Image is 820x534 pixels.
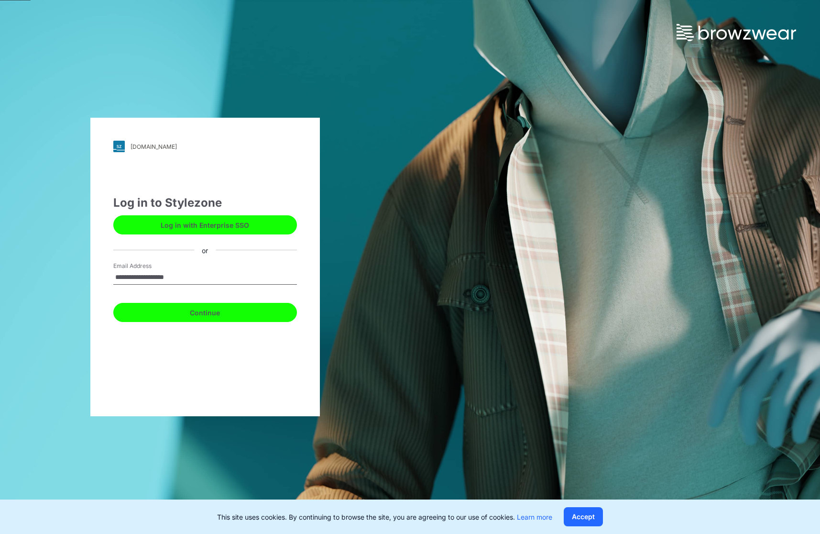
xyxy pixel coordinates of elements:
div: [DOMAIN_NAME] [131,143,177,150]
button: Continue [113,303,297,322]
button: Accept [564,507,603,526]
a: [DOMAIN_NAME] [113,141,297,152]
button: Log in with Enterprise SSO [113,215,297,234]
p: This site uses cookies. By continuing to browse the site, you are agreeing to our use of cookies. [217,512,552,522]
div: or [194,245,216,255]
img: svg+xml;base64,PHN2ZyB3aWR0aD0iMjgiIGhlaWdodD0iMjgiIHZpZXdCb3g9IjAgMCAyOCAyOCIgZmlsbD0ibm9uZSIgeG... [113,141,125,152]
div: Log in to Stylezone [113,194,297,211]
img: browzwear-logo.73288ffb.svg [677,24,796,41]
label: Email Address [113,262,180,270]
a: Learn more [517,513,552,521]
